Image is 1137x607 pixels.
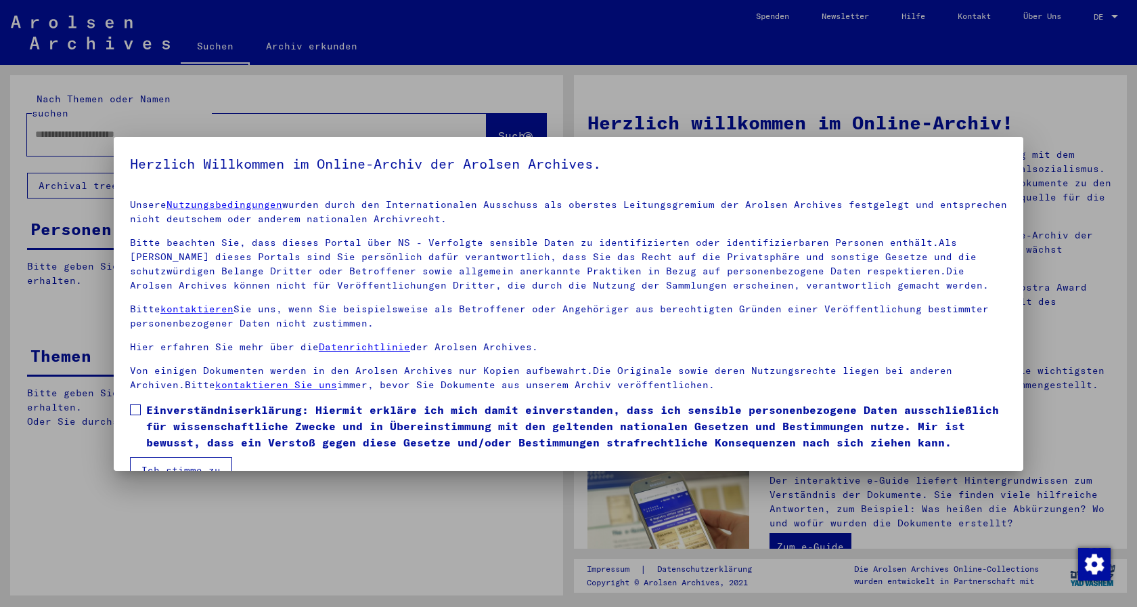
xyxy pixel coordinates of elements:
div: Zustimmung ändern [1077,547,1110,580]
button: Ich stimme zu [130,457,232,483]
a: Nutzungsbedingungen [166,198,282,211]
img: Zustimmung ändern [1078,548,1111,581]
p: Unsere wurden durch den Internationalen Ausschuss als oberstes Leitungsgremium der Arolsen Archiv... [130,198,1007,226]
a: Datenrichtlinie [319,341,410,353]
a: kontaktieren Sie uns [215,379,337,391]
h5: Herzlich Willkommen im Online-Archiv der Arolsen Archives. [130,153,1007,175]
p: Bitte Sie uns, wenn Sie beispielsweise als Betroffener oder Angehöriger aus berechtigten Gründen ... [130,302,1007,331]
p: Bitte beachten Sie, dass dieses Portal über NS - Verfolgte sensible Daten zu identifizierten oder... [130,236,1007,293]
p: Von einigen Dokumenten werden in den Arolsen Archives nur Kopien aufbewahrt.Die Originale sowie d... [130,364,1007,392]
a: kontaktieren [160,303,233,315]
p: Hier erfahren Sie mehr über die der Arolsen Archives. [130,340,1007,354]
span: Einverständniserklärung: Hiermit erkläre ich mich damit einverstanden, dass ich sensible personen... [146,402,1007,451]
